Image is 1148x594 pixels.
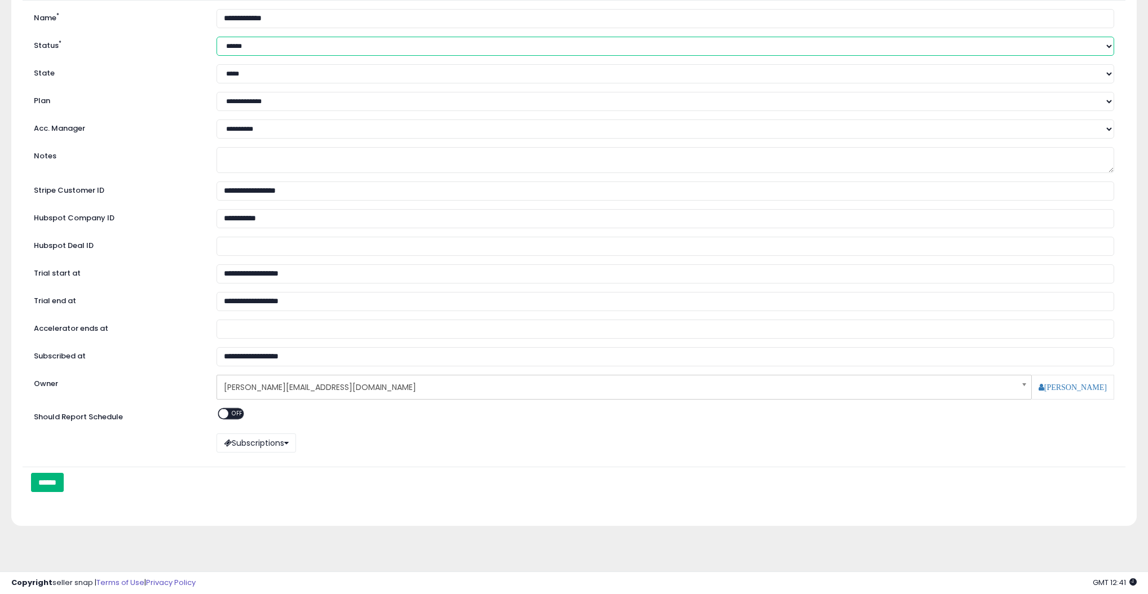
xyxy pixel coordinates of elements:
span: [PERSON_NAME][EMAIL_ADDRESS][DOMAIN_NAME] [224,378,1009,397]
label: Trial end at [25,292,208,307]
label: Hubspot Company ID [25,209,208,224]
label: Accelerator ends at [25,320,208,334]
a: [PERSON_NAME] [1039,383,1107,391]
label: Notes [25,147,208,162]
label: Owner [34,379,58,389]
a: Privacy Policy [146,577,196,588]
a: Terms of Use [96,577,144,588]
button: Subscriptions [217,433,296,453]
label: Subscribed at [25,347,208,362]
label: Stripe Customer ID [25,181,208,196]
span: OFF [228,409,246,418]
label: Status [25,37,208,51]
label: State [25,64,208,79]
label: Hubspot Deal ID [25,237,208,251]
label: Acc. Manager [25,119,208,134]
label: Name [25,9,208,24]
strong: Copyright [11,577,52,588]
label: Plan [25,92,208,107]
span: 2025-10-9 12:41 GMT [1093,577,1137,588]
label: Should Report Schedule [34,412,123,423]
div: seller snap | | [11,578,196,588]
label: Trial start at [25,264,208,279]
